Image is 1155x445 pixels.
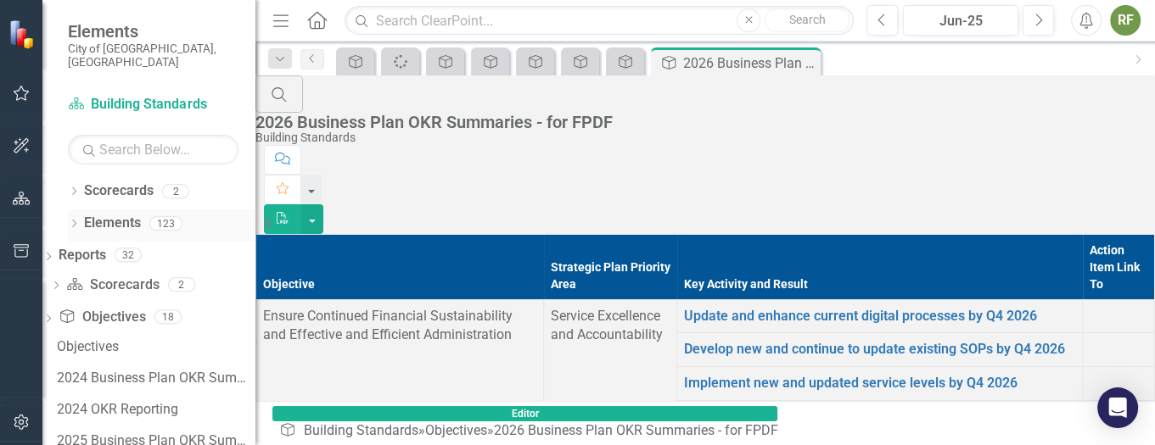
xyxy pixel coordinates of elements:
[677,299,1083,333] td: Double-Click to Edit Right Click for Context Menu
[303,422,418,438] a: Building Standards
[68,42,238,70] small: City of [GEOGRAPHIC_DATA], [GEOGRAPHIC_DATA]
[1110,5,1141,36] button: RF
[789,13,826,26] span: Search
[168,278,195,292] div: 2
[68,135,238,164] input: Search Below...
[345,6,854,36] input: Search ClearPoint...
[909,11,1012,31] div: Jun-25
[765,8,849,32] button: Search
[683,53,816,74] div: 2026 Business Plan OKR Summaries - for FPDF
[115,248,142,263] div: 32
[677,333,1083,367] td: Double-Click to Edit Right Click for Context Menu
[279,421,784,441] div: » »
[1083,367,1155,401] td: Double-Click to Edit
[84,181,154,201] a: Scorecards
[68,21,238,42] span: Elements
[263,307,536,346] p: Ensure Continued Financial Sustainability and Effective and Efficient Administration
[684,341,1065,357] a: Develop new and continue to update existing SOPs by Q4 2026
[424,422,486,438] a: Objectives
[84,214,141,233] a: Elements
[53,396,255,423] a: 2024 OKR Reporting
[1090,242,1147,292] div: Action Item Link To
[57,339,255,354] div: Objectives
[684,275,1076,292] div: Key Activity and Result
[1083,333,1155,367] td: Double-Click to Edit
[57,402,255,417] div: 2024 OKR Reporting
[1083,299,1155,333] td: Double-Click to Edit
[493,422,777,438] div: 2026 Business Plan OKR Summaries - for FPDF
[684,308,1037,324] a: Update and enhance current digital processes by Q4 2026
[903,5,1018,36] button: Jun-25
[57,370,255,386] div: 2024 Business Plan OKR Summaries
[53,333,255,360] a: Objectives
[154,309,182,324] div: 18
[272,406,777,421] span: Editor
[551,259,670,292] div: Strategic Plan Priority Area
[149,216,182,231] div: 123
[162,184,189,198] div: 2
[68,95,238,114] a: Building Standards
[255,113,1147,131] div: 2026 Business Plan OKR Summaries - for FPDF
[53,364,255,392] a: 2024 Business Plan OKR Summaries
[551,308,663,343] span: Service Excellence and Accountability
[66,275,159,295] a: Scorecards
[8,19,38,49] img: ClearPoint Strategy
[59,246,106,265] a: Reports
[1097,387,1138,428] div: Open Intercom Messenger
[255,131,1147,144] div: Building Standards
[677,367,1083,401] td: Double-Click to Edit Right Click for Context Menu
[263,275,537,292] div: Objective
[59,308,145,327] a: Objectives
[684,375,1018,391] a: Implement new and updated service levels by Q4 2026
